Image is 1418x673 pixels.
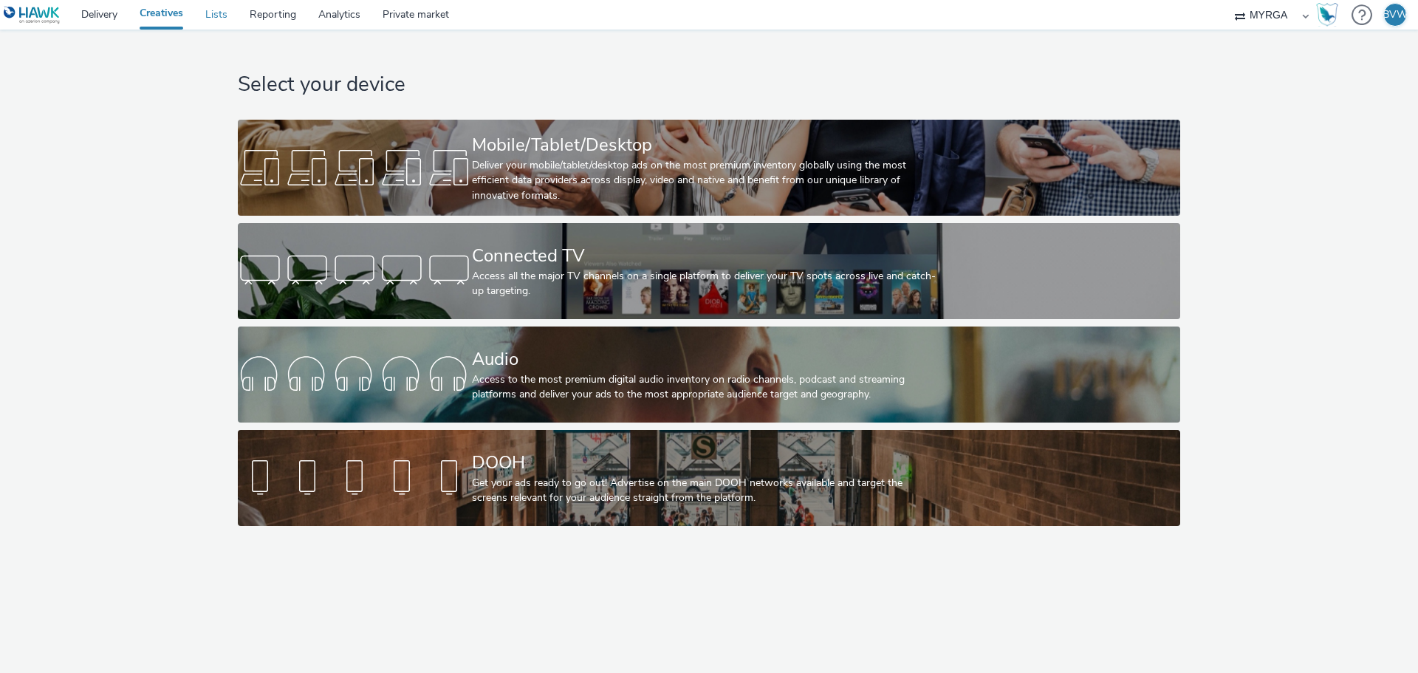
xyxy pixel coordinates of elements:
[1383,4,1408,26] div: BVW
[238,327,1179,423] a: AudioAccess to the most premium digital audio inventory on radio channels, podcast and streaming ...
[238,430,1179,526] a: DOOHGet your ads ready to go out! Advertise on the main DOOH networks available and target the sc...
[472,450,940,476] div: DOOH
[1316,3,1344,27] a: Hawk Academy
[4,6,61,24] img: undefined Logo
[472,158,940,203] div: Deliver your mobile/tablet/desktop ads on the most premium inventory globally using the most effi...
[472,372,940,403] div: Access to the most premium digital audio inventory on radio channels, podcast and streaming platf...
[238,223,1179,319] a: Connected TVAccess all the major TV channels on a single platform to deliver your TV spots across...
[238,120,1179,216] a: Mobile/Tablet/DesktopDeliver your mobile/tablet/desktop ads on the most premium inventory globall...
[472,132,940,158] div: Mobile/Tablet/Desktop
[472,346,940,372] div: Audio
[472,269,940,299] div: Access all the major TV channels on a single platform to deliver your TV spots across live and ca...
[1316,3,1338,27] img: Hawk Academy
[238,71,1179,99] h1: Select your device
[472,476,940,506] div: Get your ads ready to go out! Advertise on the main DOOH networks available and target the screen...
[472,243,940,269] div: Connected TV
